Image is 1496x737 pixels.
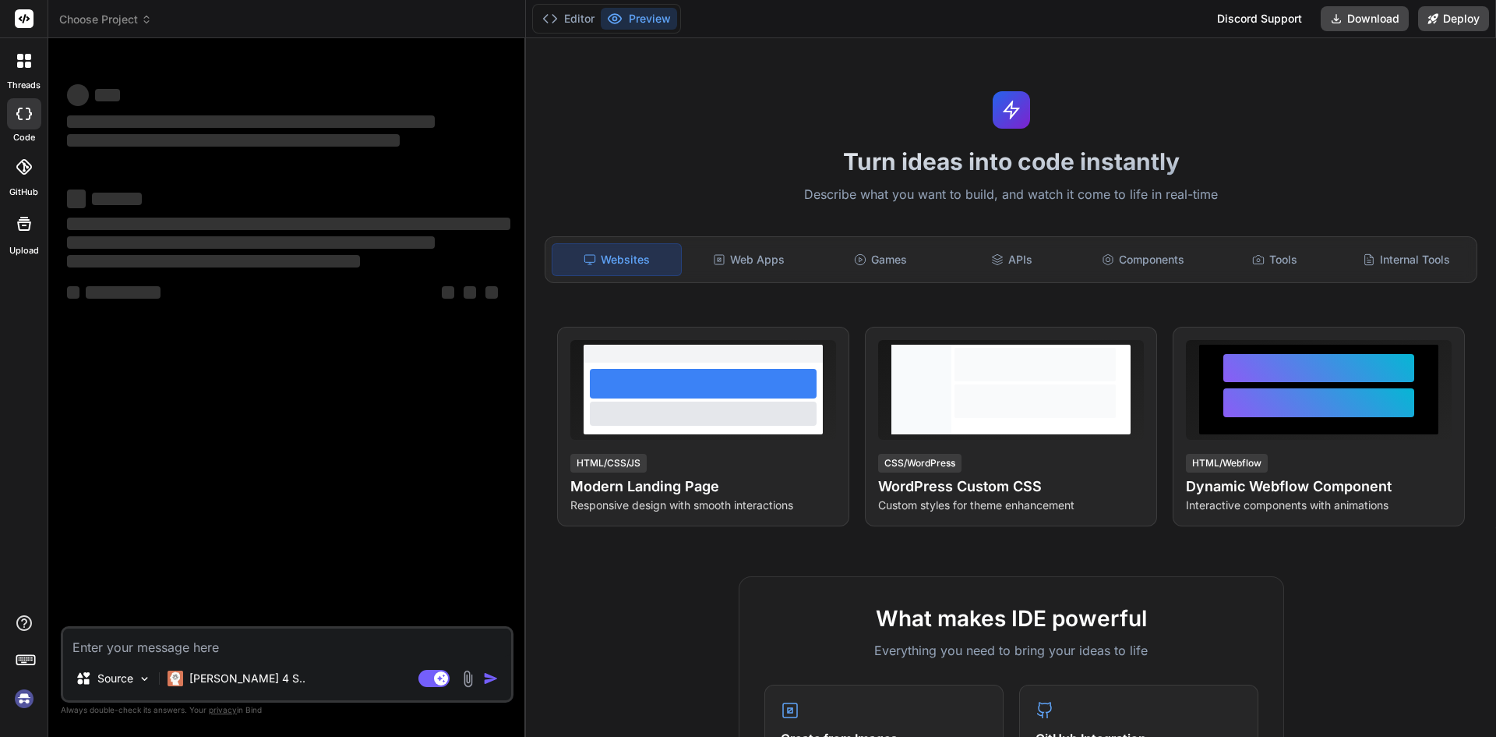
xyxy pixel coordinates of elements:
[1186,498,1452,513] p: Interactive components with animations
[61,703,513,718] p: Always double-check its answers. Your in Bind
[764,641,1258,660] p: Everything you need to bring your ideas to life
[1342,243,1470,276] div: Internal Tools
[878,476,1144,498] h4: WordPress Custom CSS
[7,79,41,92] label: threads
[67,236,435,249] span: ‌
[1186,454,1268,473] div: HTML/Webflow
[1418,6,1489,31] button: Deploy
[535,147,1487,175] h1: Turn ideas into code instantly
[570,498,836,513] p: Responsive design with smooth interactions
[601,8,677,30] button: Preview
[464,286,476,299] span: ‌
[9,244,39,257] label: Upload
[878,498,1144,513] p: Custom styles for theme enhancement
[92,193,142,205] span: ‌
[535,185,1487,205] p: Describe what you want to build, and watch it come to life in real-time
[67,218,510,230] span: ‌
[442,286,454,299] span: ‌
[59,12,152,27] span: Choose Project
[67,115,435,128] span: ‌
[11,686,37,712] img: signin
[1208,6,1311,31] div: Discord Support
[67,286,79,299] span: ‌
[209,705,237,714] span: privacy
[483,671,499,686] img: icon
[685,243,813,276] div: Web Apps
[947,243,1076,276] div: APIs
[67,255,360,268] span: ‌
[67,134,400,147] span: ‌
[168,671,183,686] img: Claude 4 Sonnet
[552,243,682,276] div: Websites
[138,672,151,686] img: Pick Models
[1079,243,1208,276] div: Components
[95,89,120,101] span: ‌
[536,8,601,30] button: Editor
[86,286,161,299] span: ‌
[1321,6,1409,31] button: Download
[878,454,961,473] div: CSS/WordPress
[13,131,35,144] label: code
[570,454,647,473] div: HTML/CSS/JS
[764,602,1258,635] h2: What makes IDE powerful
[485,286,498,299] span: ‌
[1186,476,1452,498] h4: Dynamic Webflow Component
[67,190,86,208] span: ‌
[817,243,945,276] div: Games
[1211,243,1339,276] div: Tools
[189,671,305,686] p: [PERSON_NAME] 4 S..
[570,476,836,498] h4: Modern Landing Page
[97,671,133,686] p: Source
[67,84,89,106] span: ‌
[459,670,477,688] img: attachment
[9,186,38,199] label: GitHub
